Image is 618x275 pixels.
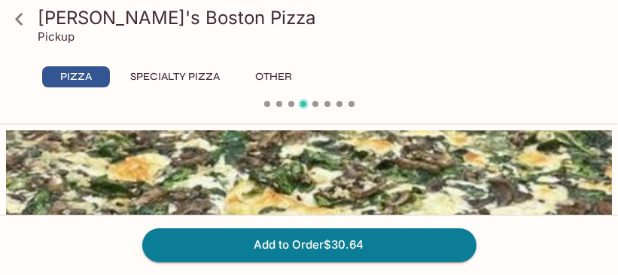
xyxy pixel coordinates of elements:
button: Add to Order$30.64 [142,228,476,261]
button: Other [240,66,308,87]
h3: [PERSON_NAME]'s Boston Pizza [38,6,606,29]
button: Pizza [42,66,110,87]
p: Pickup [38,29,75,44]
button: Specialty Pizza [122,66,228,87]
